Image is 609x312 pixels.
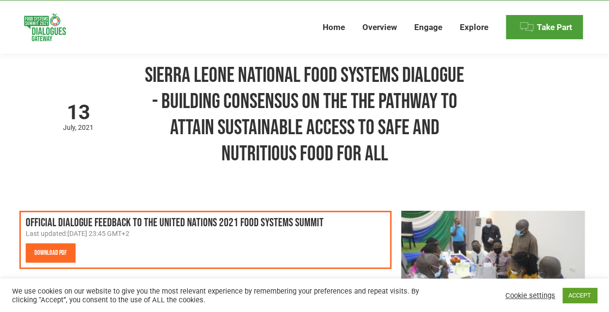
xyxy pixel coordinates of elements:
a: Cookie settings [505,291,555,300]
span: Overview [362,22,397,32]
span: 2021 [78,124,94,131]
h3: Official Dialogue Feedback to the United Nations 2021 Food Systems Summit [26,217,385,229]
span: Home [323,22,345,32]
span: Engage [414,22,442,32]
time: [DATE] 23:45 GMT+2 [67,230,129,237]
a: Download PDF [26,243,76,263]
span: 13 [24,102,132,123]
span: Explore [460,22,488,32]
div: We use cookies on our website to give you the most relevant experience by remembering your prefer... [12,287,422,304]
img: Menu icon [519,20,534,34]
img: Food Systems Summit Dialogues [24,14,66,41]
span: July [63,124,78,131]
a: ACCEPT [562,288,597,303]
span: Take Part [537,22,572,32]
div: Last updated: [26,229,385,238]
h1: Sierra Leone National Food Systems Dialogue - Building Consensus on the the Pathway to Attain Sus... [142,62,467,167]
